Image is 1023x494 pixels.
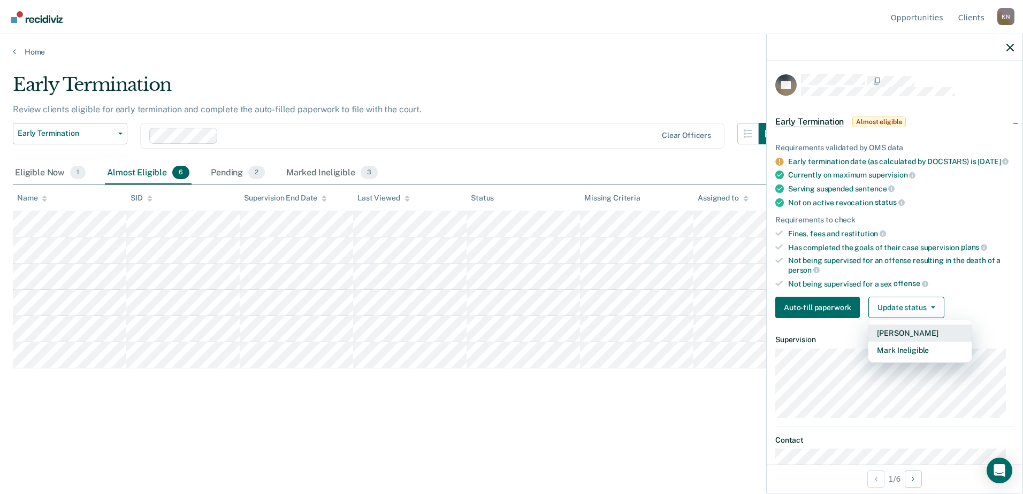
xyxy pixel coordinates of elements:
div: Almost Eligible [105,161,192,185]
span: person [788,266,820,274]
button: Update status [868,297,944,318]
span: restitution [841,229,886,238]
img: Recidiviz [11,11,63,23]
div: Requirements to check [775,215,1014,225]
div: Requirements validated by OMS data [775,143,1014,152]
div: Name [17,194,47,203]
div: Supervision End Date [244,194,327,203]
div: SID [131,194,152,203]
div: Not being supervised for a sex [788,279,1014,289]
button: Previous Opportunity [867,470,884,488]
div: Last Viewed [357,194,409,203]
a: Navigate to form link [775,297,864,318]
div: Eligible Now [13,161,88,185]
div: Has completed the goals of their case supervision [788,243,1014,252]
div: Early termination date (as calculated by DOCSTARS) is [DATE] [788,157,1014,166]
span: sentence [855,184,895,193]
button: Auto-fill paperwork [775,297,860,318]
div: Fines, fees and [788,229,1014,238]
div: Not being supervised for an offense resulting in the death of a [788,256,1014,274]
button: Mark Ineligible [868,342,972,359]
span: status [875,198,905,206]
div: Marked Ineligible [284,161,380,185]
div: Serving suspended [788,184,1014,194]
span: supervision [868,171,915,179]
div: Status [471,194,494,203]
div: Early Termination [13,74,780,104]
div: Currently on maximum [788,170,1014,180]
dt: Contact [775,436,1014,445]
div: 1 / 6 [767,465,1022,493]
a: Home [13,47,1010,57]
div: Dropdown Menu [868,320,972,363]
div: Clear officers [662,131,711,140]
button: Profile dropdown button [997,8,1014,25]
div: Missing Criteria [584,194,640,203]
span: 1 [70,166,86,180]
div: Pending [209,161,267,185]
div: Assigned to [698,194,748,203]
span: plans [961,243,987,251]
span: 6 [172,166,189,180]
button: [PERSON_NAME] [868,325,972,342]
div: Early TerminationAlmost eligible [767,105,1022,139]
span: Almost eligible [852,117,906,127]
span: 2 [248,166,265,180]
span: Early Termination [775,117,844,127]
p: Review clients eligible for early termination and complete the auto-filled paperwork to file with... [13,104,422,114]
button: Next Opportunity [905,470,922,488]
span: 3 [361,166,378,180]
div: Not on active revocation [788,198,1014,207]
span: offense [894,279,928,288]
div: K N [997,8,1014,25]
span: Early Termination [18,129,114,138]
dt: Supervision [775,335,1014,344]
div: Open Intercom Messenger [987,458,1012,483]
